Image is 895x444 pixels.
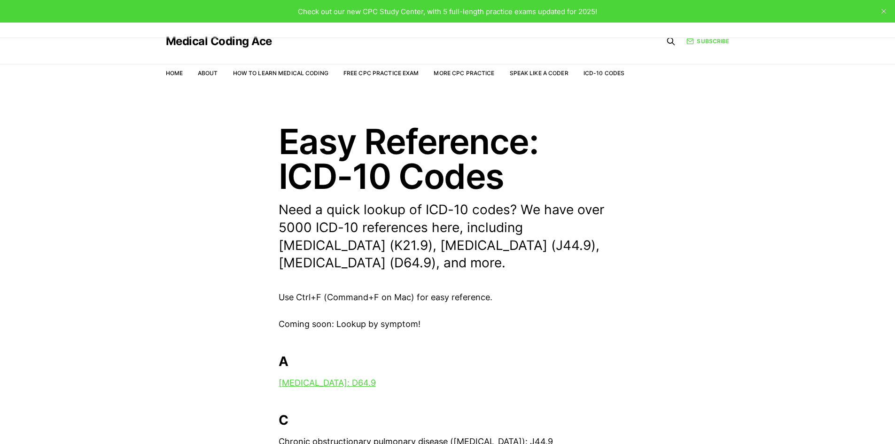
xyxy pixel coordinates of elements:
p: Coming soon: Lookup by symptom! [279,318,617,331]
span: Check out our new CPC Study Center, with 5 full-length practice exams updated for 2025! [298,7,597,16]
a: About [198,70,218,77]
p: Need a quick lookup of ICD-10 codes? We have over 5000 ICD-10 references here, including [MEDICAL... [279,201,617,272]
button: close [876,4,891,19]
h1: Easy Reference: ICD-10 Codes [279,124,617,194]
a: ICD-10 Codes [584,70,624,77]
h2: A [279,354,617,369]
a: How to Learn Medical Coding [233,70,328,77]
a: Subscribe [686,37,729,46]
a: Free CPC Practice Exam [343,70,419,77]
p: Use Ctrl+F (Command+F on Mac) for easy reference. [279,291,617,304]
a: Speak Like a Coder [510,70,568,77]
a: More CPC Practice [434,70,494,77]
iframe: portal-trigger [742,398,895,444]
a: [MEDICAL_DATA]: D64.9 [279,378,376,388]
a: Home [166,70,183,77]
a: Medical Coding Ace [166,36,272,47]
h2: C [279,413,617,428]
